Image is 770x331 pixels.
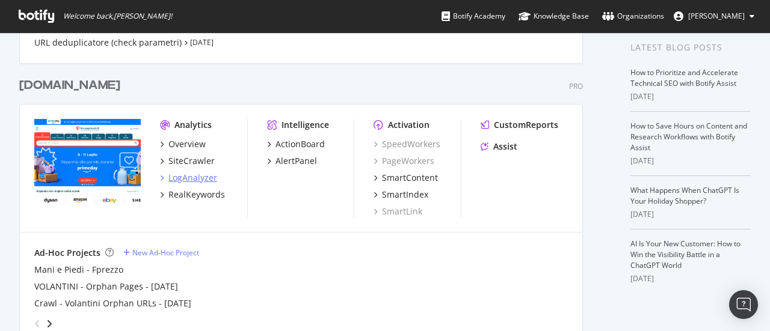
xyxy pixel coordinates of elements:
[630,185,739,206] a: What Happens When ChatGPT Is Your Holiday Shopper?
[519,10,589,22] div: Knowledge Base
[388,119,430,131] div: Activation
[160,172,217,184] a: LogAnalyzer
[276,155,317,167] div: AlertPanel
[45,318,54,330] div: angle-right
[34,264,123,276] a: Mani e Piedi - Fprezzo
[63,11,172,21] span: Welcome back, [PERSON_NAME] !
[493,141,517,153] div: Assist
[630,156,751,166] div: [DATE]
[267,155,317,167] a: AlertPanel
[267,138,325,150] a: ActionBoard
[382,189,428,201] div: SmartIndex
[374,205,422,217] a: SmartLink
[630,67,738,88] a: How to Prioritize and Accelerate Technical SEO with Botify Assist
[374,155,434,167] a: PageWorkers
[168,189,225,201] div: RealKeywords
[481,119,558,131] a: CustomReports
[34,297,191,309] a: Crawl - Volantini Orphan URLs - [DATE]
[630,91,751,102] div: [DATE]
[630,121,747,153] a: How to Save Hours on Content and Research Workflows with Botify Assist
[688,11,745,21] span: Andrea Lodroni
[630,209,751,220] div: [DATE]
[630,238,741,270] a: AI Is Your New Customer: How to Win the Visibility Battle in a ChatGPT World
[34,119,141,204] img: trovaprezzi.it
[374,189,428,201] a: SmartIndex
[168,155,215,167] div: SiteCrawler
[160,189,225,201] a: RealKeywords
[160,138,206,150] a: Overview
[174,119,212,131] div: Analytics
[123,247,199,258] a: New Ad-Hoc Project
[19,77,120,94] div: [DOMAIN_NAME]
[374,172,438,184] a: SmartContent
[569,81,583,91] div: Pro
[442,10,505,22] div: Botify Academy
[481,141,517,153] a: Assist
[382,172,438,184] div: SmartContent
[664,7,764,26] button: [PERSON_NAME]
[168,172,217,184] div: LogAnalyzer
[34,37,182,49] a: URL deduplicatore (check parametri)
[494,119,558,131] div: CustomReports
[160,155,215,167] a: SiteCrawler
[19,77,125,94] a: [DOMAIN_NAME]
[602,10,664,22] div: Organizations
[34,247,100,259] div: Ad-Hoc Projects
[630,273,751,284] div: [DATE]
[374,138,440,150] a: SpeedWorkers
[132,247,199,258] div: New Ad-Hoc Project
[282,119,329,131] div: Intelligence
[34,281,178,293] a: VOLANTINI - Orphan Pages - [DATE]
[729,290,758,319] div: Open Intercom Messenger
[276,138,325,150] div: ActionBoard
[630,41,751,54] div: Latest Blog Posts
[190,37,214,47] a: [DATE]
[168,138,206,150] div: Overview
